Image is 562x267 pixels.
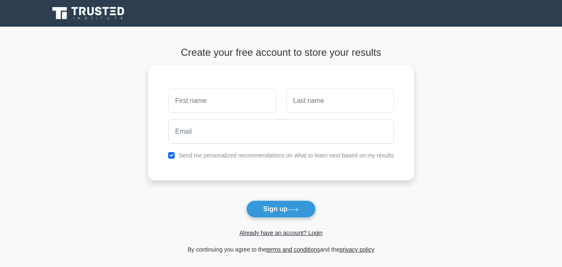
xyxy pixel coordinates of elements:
[339,246,374,253] a: privacy policy
[168,89,276,113] input: First name
[178,152,394,159] label: Send me personalized recommendations on what to learn next based on my results
[143,245,419,255] div: By continuing you agree to the and the
[246,200,316,218] button: Sign up
[286,89,394,113] input: Last name
[266,246,320,253] a: terms and conditions
[168,120,394,144] input: Email
[239,230,322,236] a: Already have an account? Login
[148,47,414,59] h4: Create your free account to store your results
